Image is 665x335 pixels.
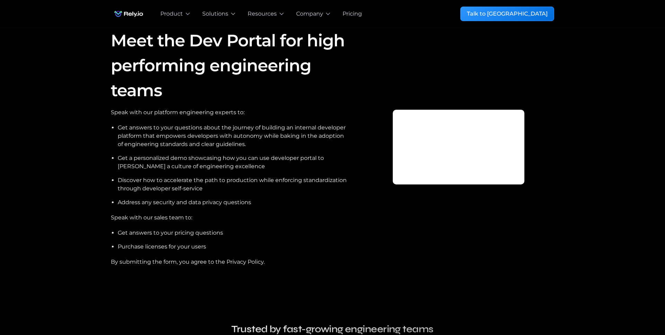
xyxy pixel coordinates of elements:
div: By submitting the form, you agree to the Privacy Policy. [111,258,349,266]
img: Rely.io logo [111,7,147,21]
a: home [111,7,147,21]
li: Get answers to your pricing questions [118,229,349,237]
div: Company [296,10,323,18]
div: Resources [248,10,277,18]
div: Product [160,10,183,18]
a: Talk to [GEOGRAPHIC_DATA] [460,7,554,21]
div: Talk to [GEOGRAPHIC_DATA] [467,10,548,18]
div: Speak with our sales team to: [111,214,349,222]
div: Solutions [202,10,228,18]
li: Get answers to your questions about the journey of building an internal developer platform that e... [118,124,349,148]
li: Discover how to accelerate the path to production while enforcing standardization through develop... [118,176,349,193]
h1: Meet the Dev Portal for high performing engineering teams [111,28,349,103]
iframe: Web Forms [407,124,511,175]
li: Address any security and data privacy questions [118,198,349,207]
a: Pricing [343,10,362,18]
div: Speak with our platform engineering experts to: [111,108,349,117]
li: Get a personalized demo showcasing how you can use developer portal to [PERSON_NAME] a culture of... [118,154,349,171]
li: Purchase licenses for your users [118,243,349,251]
